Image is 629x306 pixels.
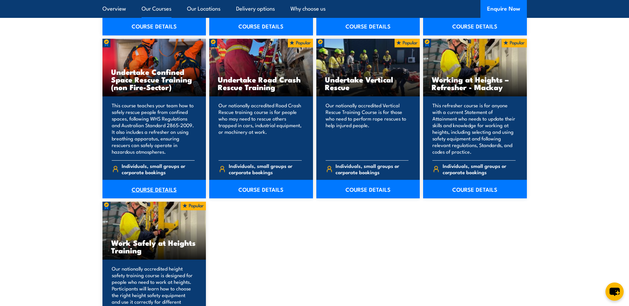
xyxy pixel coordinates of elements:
[423,180,527,198] a: COURSE DETAILS
[102,180,206,198] a: COURSE DETAILS
[219,102,302,155] p: Our nationally accredited Road Crash Rescue training course is for people who may need to rescue ...
[209,17,313,35] a: COURSE DETAILS
[325,76,411,91] h3: Undertake Vertical Rescue
[229,163,302,175] span: Individuals, small groups or corporate bookings
[122,163,195,175] span: Individuals, small groups or corporate bookings
[336,163,409,175] span: Individuals, small groups or corporate bookings
[316,17,420,35] a: COURSE DETAILS
[218,76,304,91] h3: Undertake Road Crash Rescue Training
[423,17,527,35] a: COURSE DETAILS
[112,102,195,155] p: This course teaches your team how to safely rescue people from confined spaces, following WHS Reg...
[605,282,624,301] button: chat-button
[102,17,206,35] a: COURSE DETAILS
[326,102,409,155] p: Our nationally accredited Vertical Rescue Training Course is for those who need to perform rope r...
[432,76,518,91] h3: Working at Heights – Refresher - Mackay
[316,180,420,198] a: COURSE DETAILS
[209,180,313,198] a: COURSE DETAILS
[111,239,198,254] h3: Work Safely at Heights Training
[432,102,516,155] p: This refresher course is for anyone with a current Statement of Attainment who needs to update th...
[443,163,516,175] span: Individuals, small groups or corporate bookings
[111,68,198,91] h3: Undertake Confined Space Rescue Training (non Fire-Sector)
